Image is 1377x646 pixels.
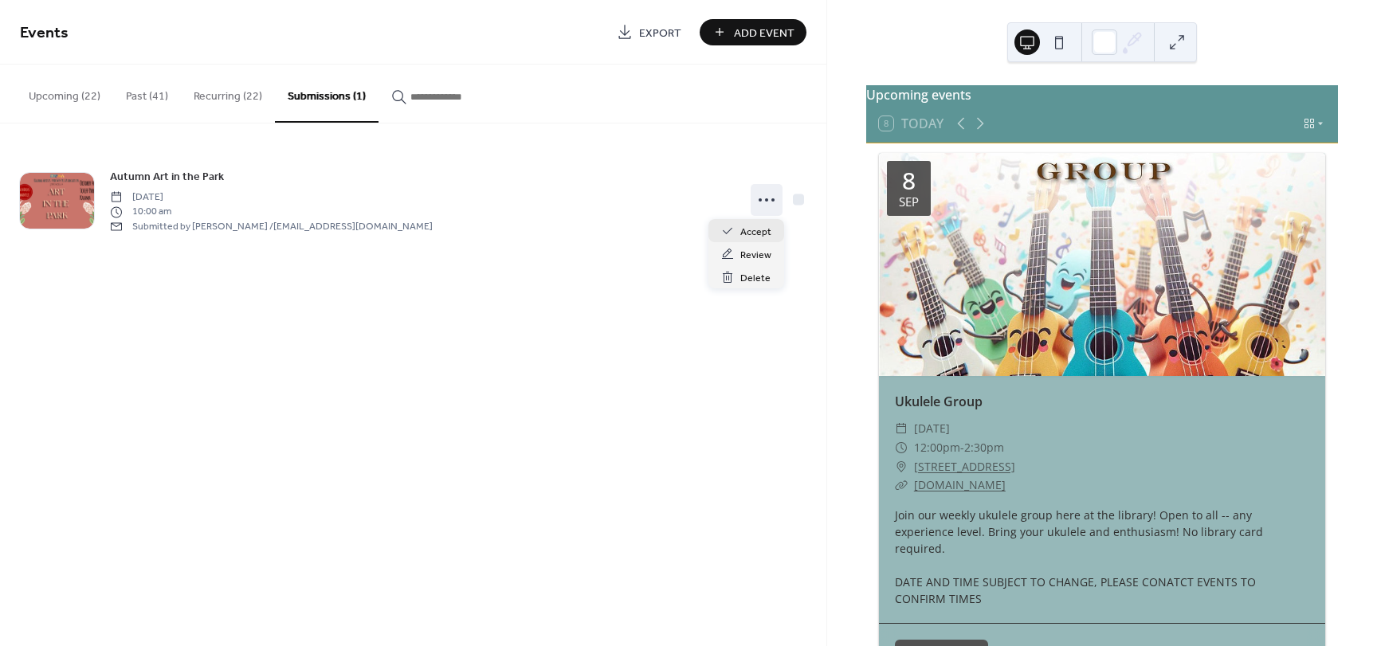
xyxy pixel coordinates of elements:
[740,270,771,287] span: Delete
[740,247,771,264] span: Review
[605,19,693,45] a: Export
[902,169,916,193] div: 8
[895,393,983,410] a: Ukulele Group
[879,507,1325,607] div: Join our weekly ukulele group here at the library! Open to all -- any experience level. Bring you...
[740,224,771,241] span: Accept
[895,457,908,476] div: ​
[866,85,1338,104] div: Upcoming events
[895,419,908,438] div: ​
[110,219,433,233] span: Submitted by [PERSON_NAME] / [EMAIL_ADDRESS][DOMAIN_NAME]
[700,19,806,45] button: Add Event
[113,65,181,121] button: Past (41)
[16,65,113,121] button: Upcoming (22)
[914,457,1015,476] a: [STREET_ADDRESS]
[110,169,224,186] span: Autumn Art in the Park
[181,65,275,121] button: Recurring (22)
[895,438,908,457] div: ​
[275,65,379,123] button: Submissions (1)
[110,167,224,186] a: Autumn Art in the Park
[964,438,1004,457] span: 2:30pm
[639,25,681,41] span: Export
[914,438,960,457] span: 12:00pm
[734,25,794,41] span: Add Event
[914,419,950,438] span: [DATE]
[110,190,433,205] span: [DATE]
[895,476,908,495] div: ​
[20,18,69,49] span: Events
[110,205,433,219] span: 10:00 am
[914,477,1006,492] a: [DOMAIN_NAME]
[960,438,964,457] span: -
[899,196,919,208] div: Sep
